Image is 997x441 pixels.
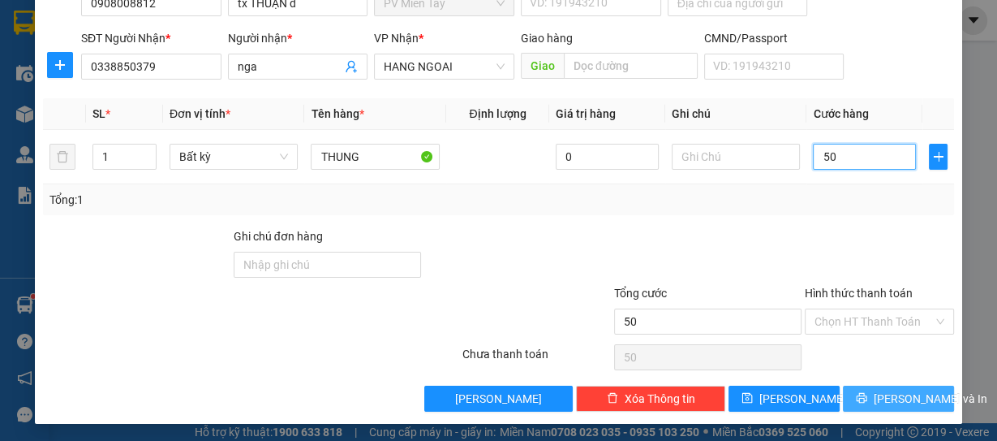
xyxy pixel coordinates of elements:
span: Cước hàng [813,107,868,120]
span: SL [92,107,105,120]
label: Ghi chú đơn hàng [234,230,323,243]
span: [PERSON_NAME] [759,390,846,408]
span: DĐ: [122,104,146,121]
button: deleteXóa Thông tin [576,386,725,412]
div: Tổng: 1 [49,191,386,209]
span: [PERSON_NAME] [455,390,542,408]
span: Xóa Thông tin [625,390,695,408]
div: Chưa thanh toán [461,345,613,374]
span: user-add [345,60,358,73]
span: HANG NGOAI [384,54,505,79]
span: printer [856,392,867,405]
input: Dọc đường [564,53,698,79]
span: Giao [521,53,564,79]
button: printer[PERSON_NAME] và In [843,386,954,412]
span: ONG TU [146,95,233,123]
span: plus [930,150,947,163]
span: Bất kỳ [179,145,289,169]
div: PV Miền Tây [14,14,111,53]
span: Tên hàng [311,107,363,120]
div: HANG NGOAI [122,14,262,53]
div: Người nhận [228,29,368,47]
span: Nhận: [122,15,161,32]
div: tx thang [14,53,111,72]
button: save[PERSON_NAME] [728,386,840,412]
th: Ghi chú [665,98,807,130]
span: Giao hàng [521,32,573,45]
div: SĐT Người Nhận [81,29,221,47]
div: Bằng [122,53,262,72]
div: 0903915738 Nghia Q6 [14,72,111,111]
input: Ghi Chú [672,144,801,170]
button: delete [49,144,75,170]
span: Giá trị hàng [556,107,616,120]
span: plus [48,58,72,71]
input: VD: Bàn, Ghế [311,144,440,170]
label: Hình thức thanh toán [805,287,913,300]
span: Đơn vị tính [170,107,230,120]
span: Gửi: [14,15,39,32]
span: Định lượng [469,107,526,120]
span: delete [607,392,618,405]
button: plus [47,52,73,78]
input: Ghi chú đơn hàng [234,252,421,278]
span: save [741,392,753,405]
span: VP Nhận [374,32,419,45]
div: CMND/Passport [704,29,844,47]
div: 0916176499 [122,72,262,95]
span: Tổng cước [614,287,667,300]
span: [PERSON_NAME] và In [874,390,987,408]
button: plus [929,144,948,170]
input: 0 [556,144,659,170]
button: [PERSON_NAME] [424,386,574,412]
